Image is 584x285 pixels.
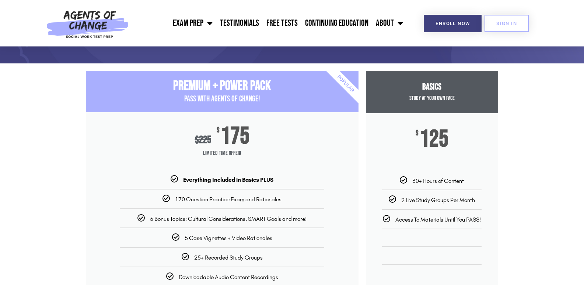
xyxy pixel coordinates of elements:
[436,21,470,26] span: Enroll Now
[395,216,481,223] span: Access To Materials Until You PASS!
[372,14,407,32] a: About
[195,134,211,146] div: 225
[185,234,272,241] span: 5 Case Vignettes + Video Rationales
[221,127,249,146] span: 175
[217,127,220,134] span: $
[216,14,263,32] a: Testimonials
[420,130,448,149] span: 125
[150,215,307,222] span: 5 Bonus Topics: Cultural Considerations, SMART Goals and more!
[194,254,263,261] span: 25+ Recorded Study Groups
[412,177,464,184] span: 30+ Hours of Content
[424,15,482,32] a: Enroll Now
[409,95,455,102] span: Study at your Own Pace
[86,78,359,94] h3: Premium + Power Pack
[132,14,407,32] nav: Menu
[301,14,372,32] a: Continuing Education
[496,21,517,26] span: SIGN IN
[195,134,199,146] span: $
[184,94,260,104] span: PASS with AGENTS OF CHANGE!
[401,197,475,204] span: 2 Live Study Groups Per Month
[183,176,273,183] b: Everything Included in Basics PLUS
[175,196,281,203] span: 170 Question Practice Exam and Rationales
[86,146,359,161] span: Limited Time Offer!
[485,15,529,32] a: SIGN IN
[303,41,388,126] div: Popular
[366,82,498,93] h3: Basics
[416,130,419,137] span: $
[169,14,216,32] a: Exam Prep
[263,14,301,32] a: Free Tests
[179,274,278,281] span: Downloadable Audio Content Recordings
